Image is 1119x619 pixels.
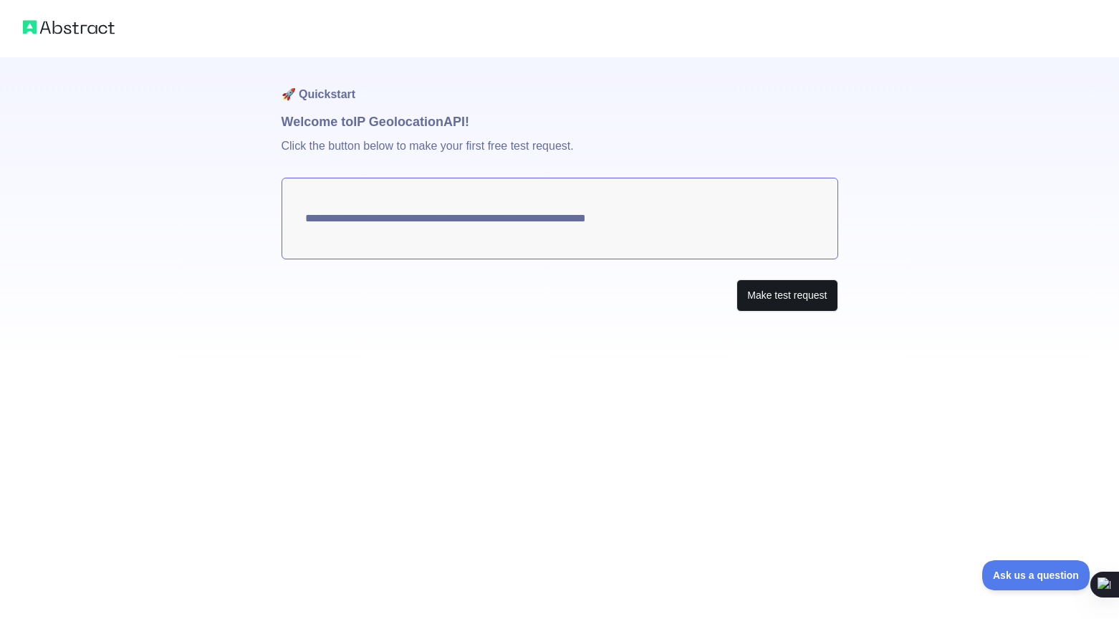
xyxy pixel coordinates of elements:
[23,17,115,37] img: Abstract logo
[282,132,838,178] p: Click the button below to make your first free test request.
[982,560,1090,590] iframe: Toggle Customer Support
[282,57,838,112] h1: 🚀 Quickstart
[282,112,838,132] h1: Welcome to IP Geolocation API!
[736,279,837,312] button: Make test request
